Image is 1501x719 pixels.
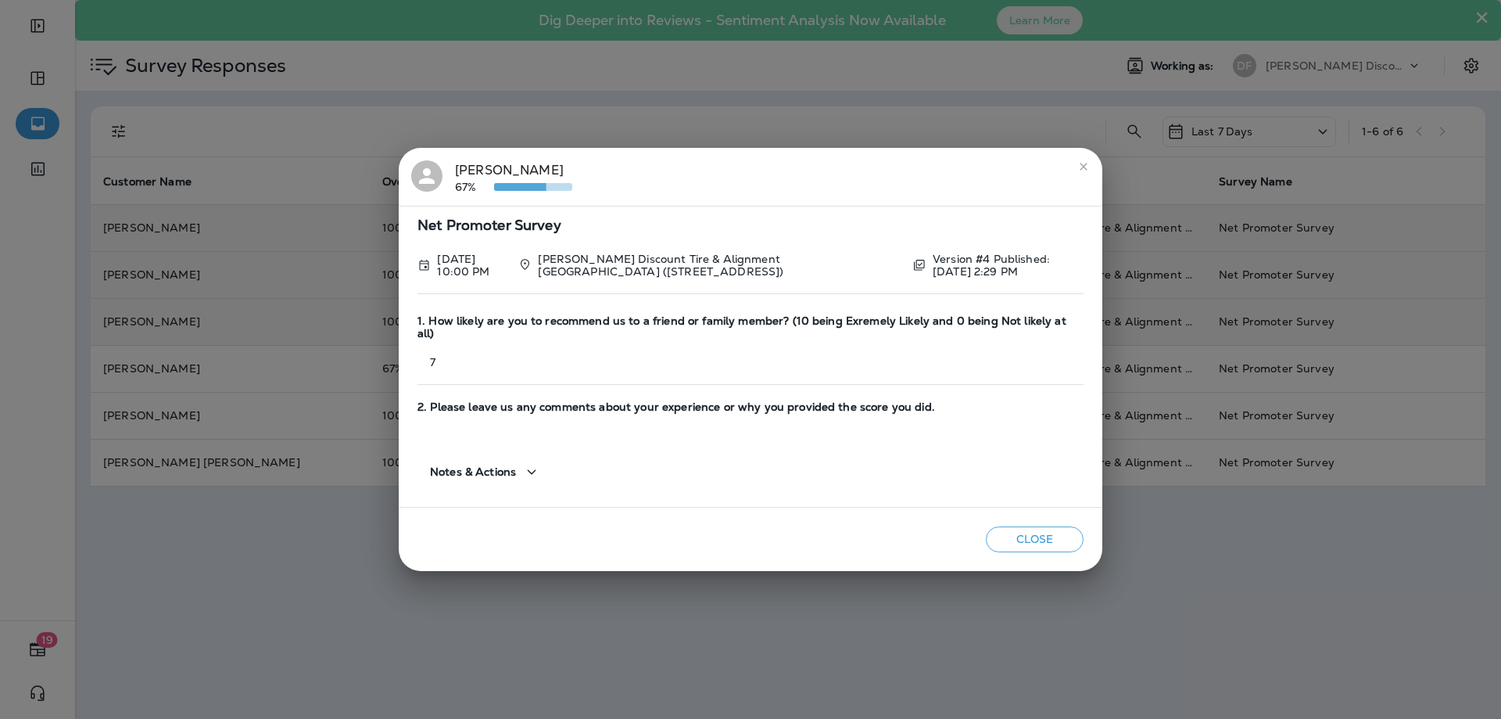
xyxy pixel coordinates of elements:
span: 2. Please leave us any comments about your experience or why you provided the score you did. [417,401,1084,414]
span: Notes & Actions [430,466,516,479]
p: Sep 25, 2025 10:00 PM [437,253,505,278]
span: Net Promoter Survey [417,219,1084,232]
button: Close [986,527,1084,552]
p: 7 [417,356,1084,368]
button: Notes & Actions [417,450,553,494]
p: [PERSON_NAME] Discount Tire & Alignment [GEOGRAPHIC_DATA] ([STREET_ADDRESS]) [538,253,900,278]
p: 67% [455,181,494,193]
button: close [1071,154,1096,179]
p: Version #4 Published: [DATE] 2:29 PM [933,253,1084,278]
div: [PERSON_NAME] [455,160,572,193]
span: 1. How likely are you to recommend us to a friend or family member? (10 being Exremely Likely and... [417,315,1084,341]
